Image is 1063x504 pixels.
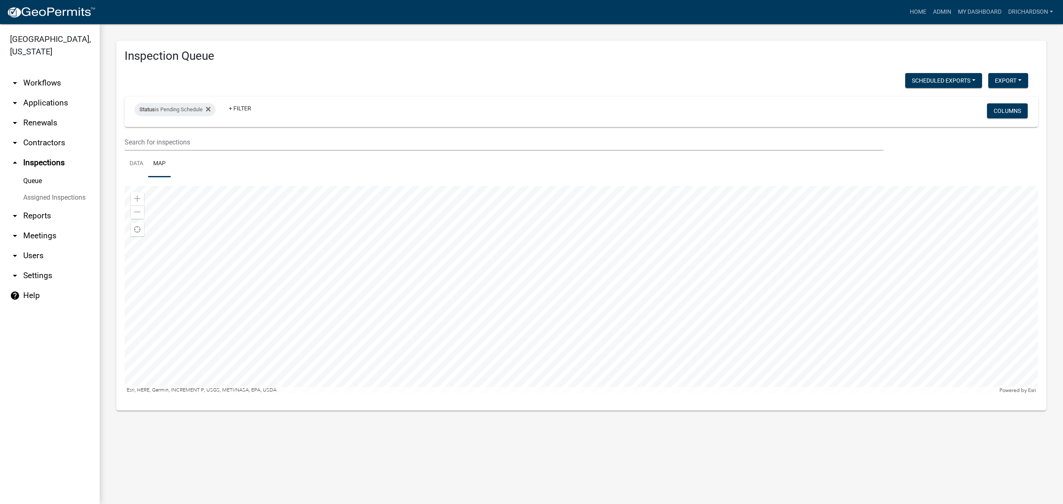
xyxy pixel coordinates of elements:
[906,4,930,20] a: Home
[140,106,155,113] span: Status
[135,103,216,116] div: is Pending Schedule
[222,101,258,116] a: + Filter
[10,251,20,261] i: arrow_drop_down
[10,271,20,281] i: arrow_drop_down
[131,192,144,206] div: Zoom in
[1005,4,1056,20] a: drichardson
[1028,387,1036,393] a: Esri
[148,151,171,177] a: Map
[10,138,20,148] i: arrow_drop_down
[997,387,1038,394] div: Powered by
[10,118,20,128] i: arrow_drop_down
[125,49,1038,63] h3: Inspection Queue
[930,4,955,20] a: Admin
[987,103,1028,118] button: Columns
[10,231,20,241] i: arrow_drop_down
[10,211,20,221] i: arrow_drop_down
[905,73,982,88] button: Scheduled Exports
[125,134,884,151] input: Search for inspections
[131,223,144,236] div: Find my location
[955,4,1005,20] a: My Dashboard
[125,387,997,394] div: Esri, HERE, Garmin, INCREMENT P, USGS, METI/NASA, EPA, USDA
[10,78,20,88] i: arrow_drop_down
[125,151,148,177] a: Data
[988,73,1028,88] button: Export
[131,206,144,219] div: Zoom out
[10,98,20,108] i: arrow_drop_down
[10,158,20,168] i: arrow_drop_up
[10,291,20,301] i: help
